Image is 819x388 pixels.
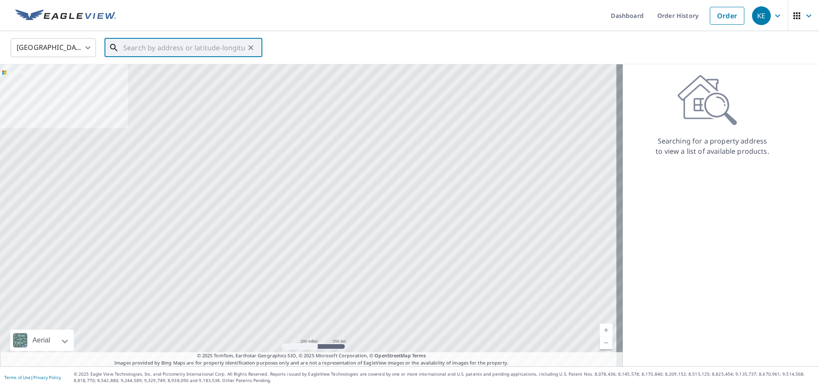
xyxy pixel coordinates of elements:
p: Searching for a property address to view a list of available products. [655,136,770,156]
div: Aerial [10,330,74,351]
div: [GEOGRAPHIC_DATA] [11,36,96,60]
div: Aerial [30,330,53,351]
a: OpenStreetMap [375,352,410,359]
span: © 2025 TomTom, Earthstar Geographics SIO, © 2025 Microsoft Corporation, © [197,352,426,359]
a: Terms [412,352,426,359]
a: Current Level 5, Zoom Out [600,336,613,349]
div: KE [752,6,771,25]
a: Order [710,7,744,25]
button: Clear [245,42,257,54]
p: | [4,375,61,380]
img: EV Logo [15,9,116,22]
a: Terms of Use [4,374,31,380]
a: Privacy Policy [33,374,61,380]
p: © 2025 Eagle View Technologies, Inc. and Pictometry International Corp. All Rights Reserved. Repo... [74,371,815,384]
a: Current Level 5, Zoom In [600,324,613,336]
input: Search by address or latitude-longitude [123,36,245,60]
